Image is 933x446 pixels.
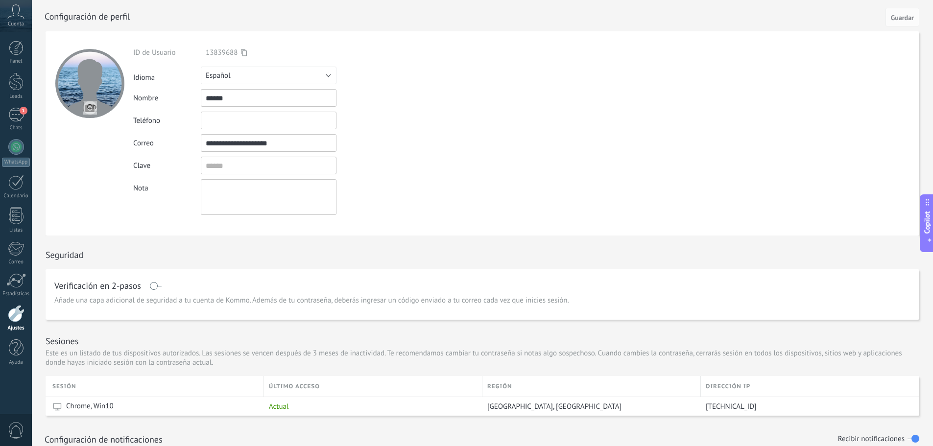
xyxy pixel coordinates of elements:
[201,67,336,84] button: Español
[706,402,757,411] span: [TECHNICAL_ID]
[133,116,201,125] div: Teléfono
[922,211,932,234] span: Copilot
[264,376,482,397] div: último acceso
[133,48,201,57] div: ID de Usuario
[2,259,30,265] div: Correo
[2,158,30,167] div: WhatsApp
[8,21,24,27] span: Cuenta
[487,402,622,411] span: [GEOGRAPHIC_DATA], [GEOGRAPHIC_DATA]
[701,376,919,397] div: Dirección IP
[2,125,30,131] div: Chats
[2,359,30,366] div: Ayuda
[2,94,30,100] div: Leads
[133,161,201,170] div: Clave
[54,282,141,290] h1: Verificación en 2-pasos
[206,71,231,80] span: Español
[133,69,201,82] div: Idioma
[133,94,201,103] div: Nombre
[45,434,163,445] h1: Configuración de notificaciones
[482,376,700,397] div: Región
[46,349,919,367] p: Este es un listado de tus dispositivos autorizados. Las sesiones se vencen después de 3 meses de ...
[482,397,696,416] div: Dallas, United States
[2,325,30,331] div: Ajustes
[54,296,569,305] span: Añade una capa adicional de seguridad a tu cuenta de Kommo. Además de tu contraseña, deberás ingr...
[891,14,914,21] span: Guardar
[20,107,27,115] span: 1
[838,435,905,444] h1: Recibir notificaciones
[2,227,30,234] div: Listas
[133,179,201,193] div: Nota
[206,48,238,57] span: 13839688
[66,401,114,411] span: Chrome, Win10
[2,291,30,297] div: Estadísticas
[701,397,912,416] div: 95.173.216.111
[46,335,78,347] h1: Sesiones
[269,402,288,411] span: Actual
[46,249,83,260] h1: Seguridad
[2,58,30,65] div: Panel
[2,193,30,199] div: Calendario
[52,376,263,397] div: Sesión
[885,8,919,26] button: Guardar
[133,139,201,148] div: Correo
